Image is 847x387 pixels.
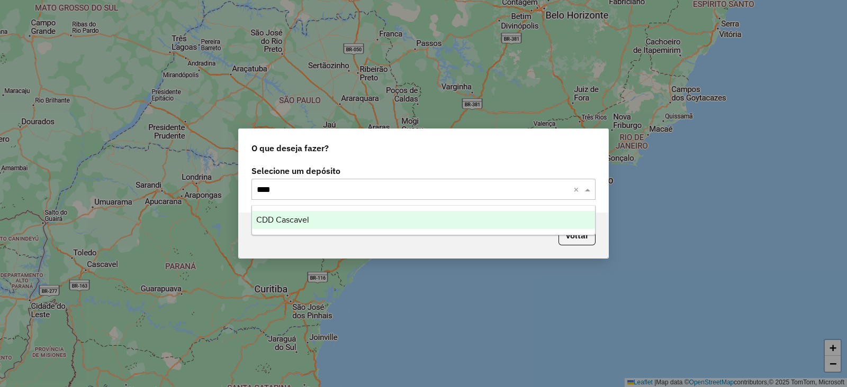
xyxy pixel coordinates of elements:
[251,142,329,154] span: O que deseja fazer?
[251,205,596,235] ng-dropdown-panel: Options list
[256,215,309,224] span: CDD Cascavel
[558,225,596,245] button: Voltar
[251,164,596,177] label: Selecione um depósito
[573,183,582,196] span: Clear all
